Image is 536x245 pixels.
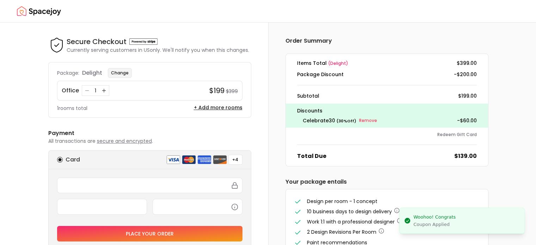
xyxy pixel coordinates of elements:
[454,71,477,78] dd: -$200.00
[297,60,348,67] dt: Items Total
[57,226,242,241] button: Place your order
[297,92,319,99] dt: Subtotal
[157,203,238,210] iframe: Secure CVC input frame
[307,208,392,215] span: 10 business days to design delivery
[92,87,99,94] div: 1
[62,86,79,95] p: Office
[297,71,344,78] dt: Package Discount
[194,104,242,111] button: + Add more rooms
[454,152,477,160] dd: $139.00
[297,152,326,160] dt: Total Due
[458,92,477,99] dd: $199.00
[108,68,132,78] button: Change
[197,155,211,164] img: american express
[182,155,196,164] img: mastercard
[437,132,477,137] button: Redeem Gift Card
[67,47,249,54] p: Currently serving customers in US only. We'll notify you when this changes.
[413,214,456,221] div: Woohoo! Congrats
[66,155,80,164] h6: Card
[457,60,477,67] dd: $399.00
[337,118,356,124] small: ( 30 % Off)
[303,117,335,124] span: celebrate30
[17,4,61,18] a: Spacejoy
[57,69,79,76] p: Package:
[457,116,477,125] p: - $60.00
[82,69,102,77] p: delight
[84,87,91,94] button: Decrease quantity for Office
[285,37,488,45] h6: Order Summary
[62,203,142,210] iframe: Secure expiration date input frame
[48,137,251,145] p: All transactions are .
[97,137,152,145] span: secure and encrypted
[328,60,348,66] span: ( delight )
[307,198,377,205] span: Design per room - 1 concept
[166,155,180,164] img: visa
[213,155,227,164] img: discover
[67,37,127,47] h4: Secure Checkout
[285,178,488,186] h6: Your package entails
[17,4,61,18] img: Spacejoy Logo
[307,218,395,225] span: Work 1:1 with a professional designer
[209,86,224,96] h4: $199
[307,228,376,235] span: 2 Design Revisions Per Room
[226,88,238,95] small: $399
[48,129,251,137] h6: Payment
[62,182,238,189] iframe: Secure card number input frame
[57,105,87,112] p: 1 rooms total
[100,87,107,94] button: Increase quantity for Office
[297,106,477,115] p: Discounts
[359,118,377,123] small: Remove
[129,38,158,45] img: Powered by stripe
[413,221,456,228] div: Coupon Applied
[228,155,242,165] button: +4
